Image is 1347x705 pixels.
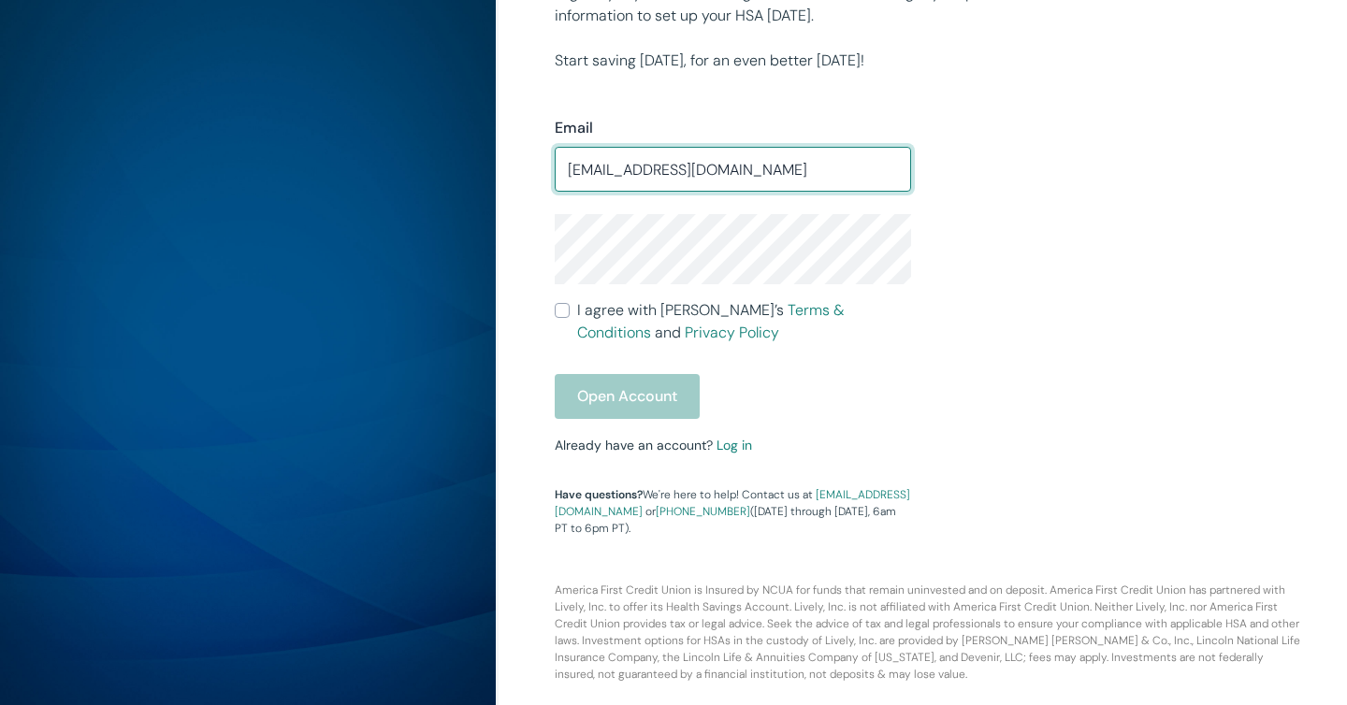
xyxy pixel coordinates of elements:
[555,487,643,502] strong: Have questions?
[577,299,912,344] span: I agree with [PERSON_NAME]’s and
[555,486,912,537] p: We're here to help! Contact us at or ([DATE] through [DATE], 6am PT to 6pm PT).
[543,537,1302,683] p: America First Credit Union is Insured by NCUA for funds that remain uninvested and on deposit. Am...
[555,50,1038,72] p: Start saving [DATE], for an even better [DATE]!
[656,504,750,519] a: [PHONE_NUMBER]
[717,437,752,453] a: Log in
[555,437,752,453] small: Already have an account?
[555,117,593,139] label: Email
[685,323,779,342] a: Privacy Policy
